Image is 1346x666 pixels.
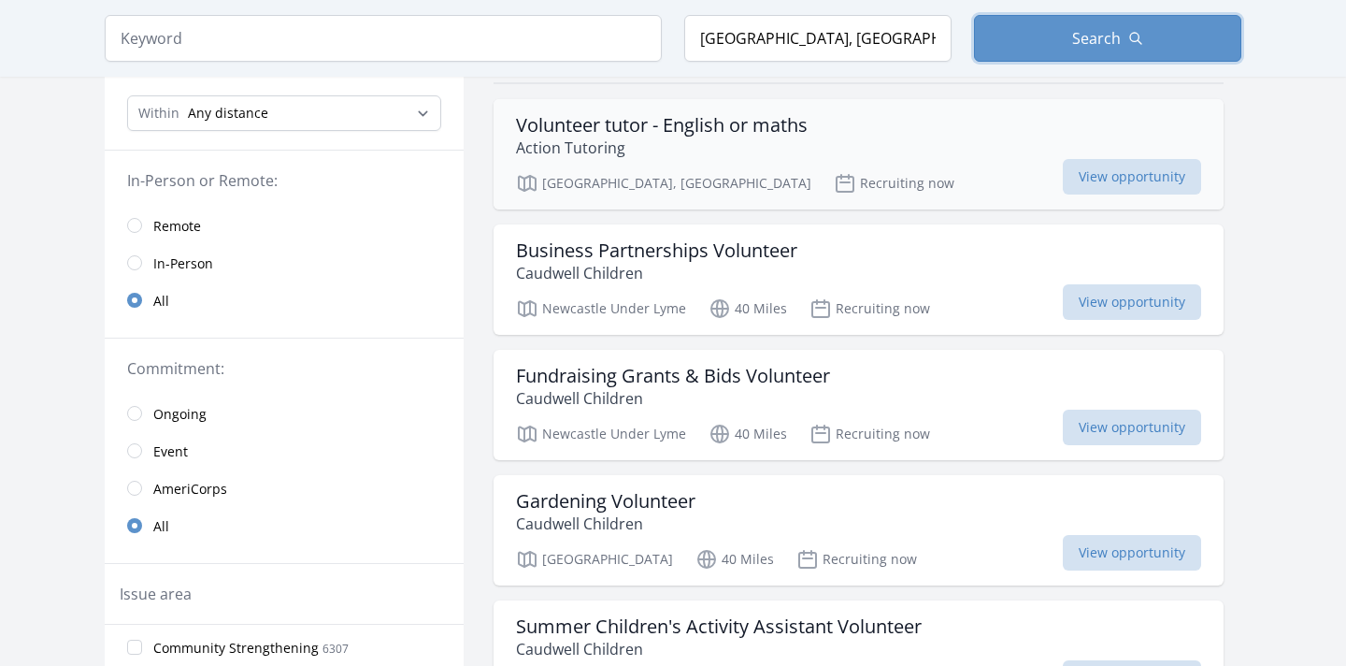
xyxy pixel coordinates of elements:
span: Community Strengthening [153,639,319,658]
select: Search Radius [127,95,441,131]
p: Newcastle Under Lyme [516,423,686,445]
a: AmeriCorps [105,470,464,507]
span: Event [153,442,188,461]
span: 6307 [322,641,349,657]
p: Recruiting now [809,423,930,445]
h3: Volunteer tutor - English or maths [516,114,808,137]
p: Recruiting now [809,297,930,320]
input: Keyword [105,15,662,62]
a: Volunteer tutor - English or maths Action Tutoring [GEOGRAPHIC_DATA], [GEOGRAPHIC_DATA] Recruitin... [494,99,1224,210]
p: Action Tutoring [516,137,808,159]
span: Ongoing [153,405,207,424]
p: 40 Miles [709,297,787,320]
p: Newcastle Under Lyme [516,297,686,320]
a: Gardening Volunteer Caudwell Children [GEOGRAPHIC_DATA] 40 Miles Recruiting now View opportunity [494,475,1224,586]
h3: Fundraising Grants & Bids Volunteer [516,365,830,387]
span: View opportunity [1063,284,1201,320]
h3: Business Partnerships Volunteer [516,239,797,262]
span: View opportunity [1063,410,1201,445]
a: Business Partnerships Volunteer Caudwell Children Newcastle Under Lyme 40 Miles Recruiting now Vi... [494,224,1224,335]
h3: Gardening Volunteer [516,490,695,513]
span: Remote [153,217,201,236]
p: Recruiting now [796,548,917,571]
span: All [153,517,169,536]
a: All [105,507,464,544]
a: Ongoing [105,395,464,432]
span: View opportunity [1063,159,1201,195]
button: Search [974,15,1241,62]
a: All [105,282,464,319]
h3: Summer Children's Activity Assistant Volunteer [516,615,922,638]
p: Caudwell Children [516,638,922,660]
legend: Commitment: [127,357,441,380]
p: 40 Miles [695,548,774,571]
span: AmeriCorps [153,480,227,499]
span: View opportunity [1063,535,1201,571]
a: Fundraising Grants & Bids Volunteer Caudwell Children Newcastle Under Lyme 40 Miles Recruiting no... [494,350,1224,460]
legend: Issue area [120,583,192,605]
span: Search [1072,27,1121,50]
p: 40 Miles [709,423,787,445]
input: Location [684,15,952,62]
p: Caudwell Children [516,513,695,535]
p: [GEOGRAPHIC_DATA], [GEOGRAPHIC_DATA] [516,172,811,195]
p: Caudwell Children [516,387,830,410]
a: Event [105,432,464,470]
p: [GEOGRAPHIC_DATA] [516,548,673,571]
p: Recruiting now [834,172,954,195]
a: In-Person [105,244,464,282]
legend: In-Person or Remote: [127,169,441,192]
input: Community Strengthening 6307 [127,640,142,655]
a: Remote [105,207,464,244]
span: All [153,292,169,311]
span: In-Person [153,254,213,273]
p: Caudwell Children [516,262,797,284]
